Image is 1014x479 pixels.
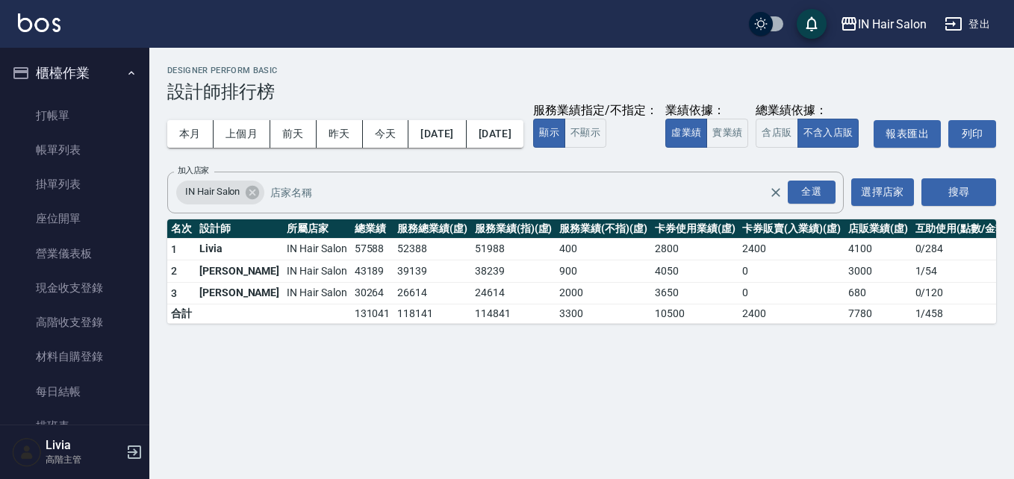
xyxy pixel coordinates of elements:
[845,219,912,239] th: 店販業績(虛)
[394,238,471,260] td: 52388
[738,238,844,260] td: 2400
[706,119,748,148] button: 實業績
[394,260,471,283] td: 39139
[651,304,739,324] td: 10500
[267,179,794,205] input: 店家名稱
[533,103,658,119] div: 服務業績指定/不指定：
[471,238,556,260] td: 51988
[785,178,839,207] button: Open
[196,282,283,304] td: [PERSON_NAME]
[471,260,556,283] td: 38239
[408,120,466,148] button: [DATE]
[738,260,844,283] td: 0
[167,219,196,239] th: 名次
[665,103,748,119] div: 業績依據：
[351,304,394,324] td: 131041
[394,219,471,239] th: 服務總業績(虛)
[788,181,836,204] div: 全選
[351,260,394,283] td: 43189
[46,438,122,453] h5: Livia
[556,304,650,324] td: 3300
[6,305,143,339] a: 高階收支登錄
[651,238,739,260] td: 2800
[6,237,143,271] a: 營業儀表板
[556,282,650,304] td: 2000
[834,9,933,40] button: IN Hair Salon
[471,304,556,324] td: 114841
[912,238,1013,260] td: 0 / 284
[6,271,143,305] a: 現金收支登錄
[6,98,143,133] a: 打帳單
[214,120,270,148] button: 上個月
[467,120,523,148] button: [DATE]
[6,339,143,374] a: 材料自購登錄
[651,219,739,239] th: 卡券使用業績(虛)
[178,165,209,176] label: 加入店家
[948,120,996,148] button: 列印
[167,81,996,102] h3: 設計師排行榜
[921,178,996,206] button: 搜尋
[912,282,1013,304] td: 0 / 120
[556,238,650,260] td: 400
[394,282,471,304] td: 26614
[6,54,143,93] button: 櫃檯作業
[851,178,914,206] button: 選擇店家
[533,119,565,148] button: 顯示
[46,453,122,466] p: 高階主管
[797,119,859,148] button: 不含入店販
[171,287,177,299] span: 3
[738,219,844,239] th: 卡券販賣(入業績)(虛)
[874,120,941,148] button: 報表匯出
[797,9,827,39] button: save
[756,103,866,119] div: 總業績依據：
[845,260,912,283] td: 3000
[167,219,1013,325] table: a dense table
[738,304,844,324] td: 2400
[176,184,249,199] span: IN Hair Salon
[756,119,797,148] button: 含店販
[283,282,350,304] td: IN Hair Salon
[283,260,350,283] td: IN Hair Salon
[845,282,912,304] td: 680
[665,119,707,148] button: 虛業績
[6,409,143,443] a: 排班表
[556,219,650,239] th: 服務業績(不指)(虛)
[939,10,996,38] button: 登出
[196,219,283,239] th: 設計師
[471,282,556,304] td: 24614
[167,304,196,324] td: 合計
[270,120,317,148] button: 前天
[6,201,143,236] a: 座位開單
[765,182,786,203] button: Clear
[283,238,350,260] td: IN Hair Salon
[471,219,556,239] th: 服務業績(指)(虛)
[171,243,177,255] span: 1
[167,66,996,75] h2: Designer Perform Basic
[845,238,912,260] td: 4100
[912,260,1013,283] td: 1 / 54
[912,219,1013,239] th: 互助使用(點數/金額)
[6,375,143,409] a: 每日結帳
[18,13,60,32] img: Logo
[176,181,264,204] div: IN Hair Salon
[351,282,394,304] td: 30264
[564,119,606,148] button: 不顯示
[738,282,844,304] td: 0
[351,238,394,260] td: 57588
[912,304,1013,324] td: 1 / 458
[171,265,177,277] span: 2
[556,260,650,283] td: 900
[167,120,214,148] button: 本月
[351,219,394,239] th: 總業績
[317,120,363,148] button: 昨天
[651,260,739,283] td: 4050
[196,260,283,283] td: [PERSON_NAME]
[651,282,739,304] td: 3650
[12,437,42,467] img: Person
[845,304,912,324] td: 7780
[196,238,283,260] td: Livia
[858,15,927,34] div: IN Hair Salon
[283,219,350,239] th: 所屬店家
[363,120,409,148] button: 今天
